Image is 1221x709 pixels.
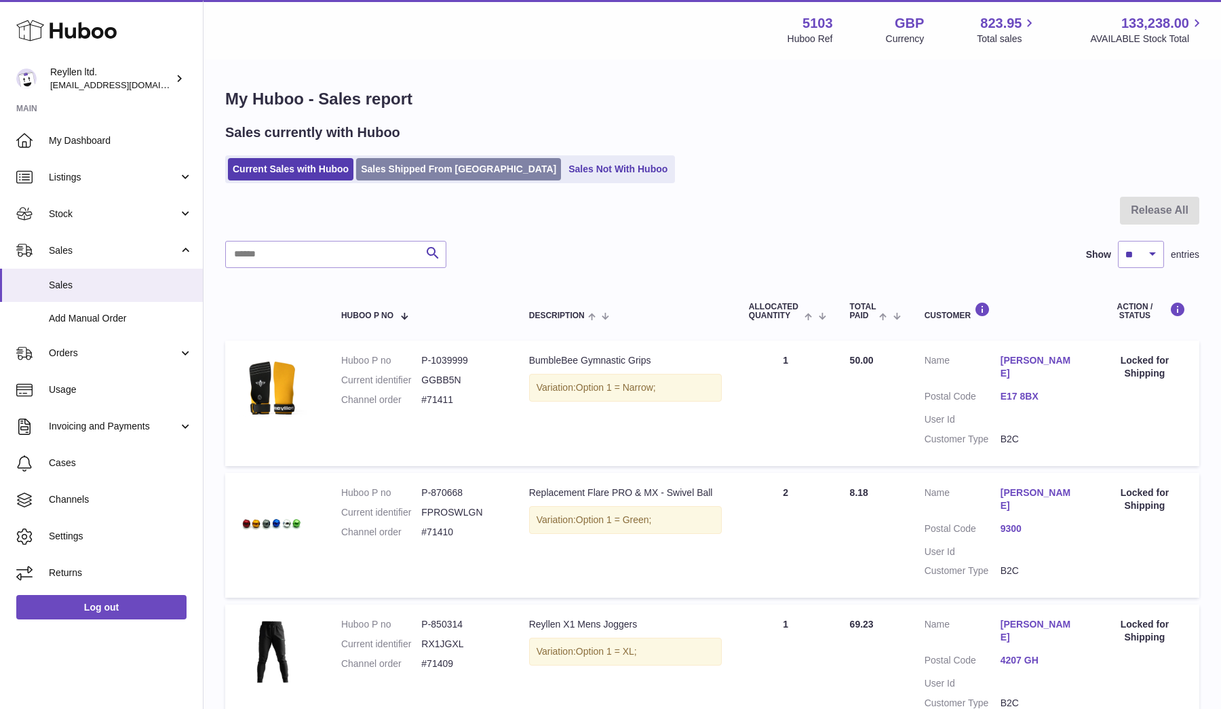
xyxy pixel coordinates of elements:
dt: Postal Code [925,654,1001,670]
div: Variation: [529,374,722,402]
dt: Channel order [341,394,421,406]
span: Add Manual Order [49,312,193,325]
a: Sales Not With Huboo [564,158,672,180]
dt: User Id [925,545,1001,558]
dt: Current identifier [341,374,421,387]
a: 133,238.00 AVAILABLE Stock Total [1090,14,1205,45]
td: 2 [735,473,836,598]
img: 51031697720882.jpg [239,618,307,686]
dt: Current identifier [341,506,421,519]
dt: Name [925,354,1001,383]
span: entries [1171,248,1199,261]
strong: GBP [895,14,924,33]
dd: RX1JGXL [421,638,501,651]
span: Returns [49,567,193,579]
dt: User Id [925,677,1001,690]
div: Variation: [529,638,722,666]
dd: B2C [1001,564,1077,577]
span: Usage [49,383,193,396]
dt: Name [925,618,1001,647]
span: 69.23 [850,619,874,630]
span: My Dashboard [49,134,193,147]
dt: Current identifier [341,638,421,651]
img: reyllen@reyllen.com [16,69,37,89]
h1: My Huboo - Sales report [225,88,1199,110]
span: Description [529,311,585,320]
div: Reyllen X1 Mens Joggers [529,618,722,631]
dt: Customer Type [925,564,1001,577]
dt: Channel order [341,657,421,670]
dd: B2C [1001,433,1077,446]
dt: Name [925,486,1001,516]
label: Show [1086,248,1111,261]
span: Option 1 = Green; [576,514,652,525]
span: [EMAIL_ADDRESS][DOMAIN_NAME] [50,79,199,90]
div: BumbleBee Gymnastic Grips [529,354,722,367]
a: E17 8BX [1001,390,1077,403]
dd: P-850314 [421,618,501,631]
dd: GGBB5N [421,374,501,387]
dt: Postal Code [925,390,1001,406]
dt: Huboo P no [341,354,421,367]
div: Huboo Ref [788,33,833,45]
dd: #71409 [421,657,501,670]
a: 9300 [1001,522,1077,535]
td: 1 [735,341,836,465]
a: 823.95 Total sales [977,14,1037,45]
dt: Channel order [341,526,421,539]
span: 8.18 [850,487,868,498]
span: Listings [49,171,178,184]
span: Settings [49,530,193,543]
span: Channels [49,493,193,506]
dt: User Id [925,413,1001,426]
a: [PERSON_NAME] [1001,618,1077,644]
span: Stock [49,208,178,221]
a: Current Sales with Huboo [228,158,353,180]
span: Huboo P no [341,311,393,320]
span: Invoicing and Payments [49,420,178,433]
div: Action / Status [1104,302,1186,320]
span: Sales [49,244,178,257]
div: Locked for Shipping [1104,486,1186,512]
span: 823.95 [980,14,1022,33]
img: ArtboardCopy13_5327e636-5b26-4304-9a84-635d983ed2da.jpg [239,486,307,554]
dd: #71411 [421,394,501,406]
div: Locked for Shipping [1104,354,1186,380]
dd: FPROSWLGN [421,506,501,519]
h2: Sales currently with Huboo [225,123,400,142]
dd: P-1039999 [421,354,501,367]
span: 133,238.00 [1121,14,1189,33]
dt: Customer Type [925,433,1001,446]
strong: 5103 [802,14,833,33]
a: Sales Shipped From [GEOGRAPHIC_DATA] [356,158,561,180]
dd: P-870668 [421,486,501,499]
a: [PERSON_NAME] [1001,486,1077,512]
dt: Postal Code [925,522,1001,539]
div: Variation: [529,506,722,534]
div: Reyllen ltd. [50,66,172,92]
span: Sales [49,279,193,292]
a: [PERSON_NAME] [1001,354,1077,380]
span: Cases [49,457,193,470]
div: Customer [925,302,1077,320]
a: Log out [16,595,187,619]
dt: Huboo P no [341,486,421,499]
span: AVAILABLE Stock Total [1090,33,1205,45]
span: Total sales [977,33,1037,45]
span: Option 1 = XL; [576,646,637,657]
dd: #71410 [421,526,501,539]
div: Replacement Flare PRO & MX - Swivel Ball [529,486,722,499]
div: Locked for Shipping [1104,618,1186,644]
span: ALLOCATED Quantity [749,303,801,320]
div: Currency [886,33,925,45]
a: 4207 GH [1001,654,1077,667]
span: 50.00 [850,355,874,366]
span: Orders [49,347,178,360]
img: BumbleBeeMain.jpg [239,354,307,422]
dt: Huboo P no [341,618,421,631]
span: Option 1 = Narrow; [576,382,656,393]
span: Total paid [850,303,876,320]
